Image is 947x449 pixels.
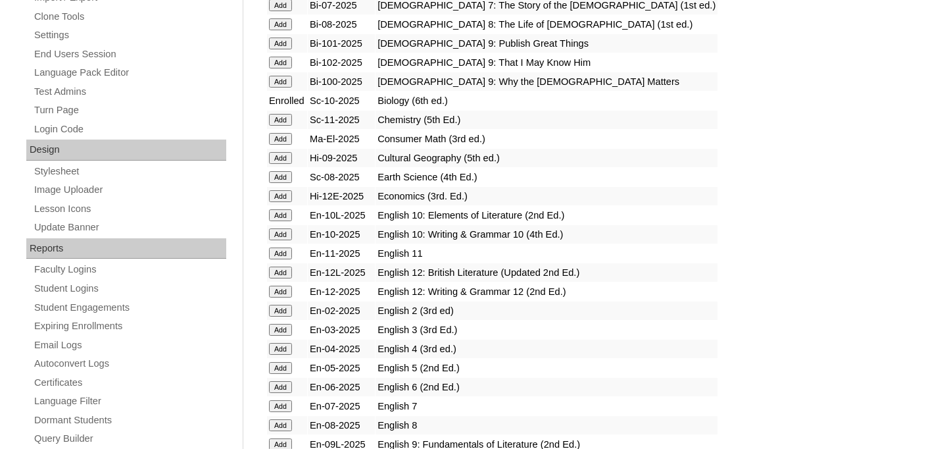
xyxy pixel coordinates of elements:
[269,419,292,431] input: Add
[33,280,226,297] a: Student Logins
[33,201,226,217] a: Lesson Icons
[33,84,226,100] a: Test Admins
[376,168,717,186] td: Earth Science (4th Ed.)
[33,219,226,236] a: Update Banner
[308,92,375,110] td: Sc-10-2025
[269,209,292,221] input: Add
[308,416,375,435] td: En-08-2025
[308,397,375,415] td: En-07-2025
[376,359,717,377] td: English 5 (2nd Ed.)
[308,321,375,339] td: En-03-2025
[376,244,717,263] td: English 11
[308,168,375,186] td: Sc-08-2025
[308,111,375,129] td: Sc-11-2025
[269,381,292,393] input: Add
[376,72,717,91] td: [DEMOGRAPHIC_DATA] 9: Why the [DEMOGRAPHIC_DATA] Matters
[308,359,375,377] td: En-05-2025
[33,121,226,138] a: Login Code
[308,244,375,263] td: En-11-2025
[308,187,375,205] td: Hi-12E-2025
[376,206,717,224] td: English 10: Elements of Literature (2nd Ed.)
[269,400,292,412] input: Add
[308,378,375,396] td: En-06-2025
[33,375,226,391] a: Certificates
[376,282,717,301] td: English 12: Writing & Grammar 12 (2nd Ed.)
[269,286,292,298] input: Add
[267,92,307,110] td: Enrolled
[376,149,717,167] td: Cultural Geography (5th ed.)
[308,282,375,301] td: En-12-2025
[33,46,226,63] a: End Users Session
[269,171,292,183] input: Add
[269,114,292,126] input: Add
[33,412,226,429] a: Dormant Students
[26,140,226,161] div: Design
[308,149,375,167] td: Hi-09-2025
[33,27,226,43] a: Settings
[376,340,717,358] td: English 4 (3rd ed.)
[33,393,226,409] a: Language Filter
[308,130,375,148] td: Ma-El-2025
[269,190,292,202] input: Add
[308,72,375,91] td: Bi-100-2025
[269,57,292,68] input: Add
[269,362,292,374] input: Add
[269,38,292,49] input: Add
[33,163,226,180] a: Stylesheet
[376,225,717,244] td: English 10: Writing & Grammar 10 (4th Ed.)
[376,130,717,148] td: Consumer Math (3rd ed.)
[376,263,717,282] td: English 12: British Literature (Updated 2nd Ed.)
[33,318,226,334] a: Expiring Enrollments
[33,65,226,81] a: Language Pack Editor
[376,302,717,320] td: English 2 (3rd ed)
[376,15,717,34] td: [DEMOGRAPHIC_DATA] 8: The Life of [DEMOGRAPHIC_DATA] (1st ed.)
[33,431,226,447] a: Query Builder
[33,182,226,198] a: Image Uploader
[33,356,226,372] a: Autoconvert Logs
[269,248,292,259] input: Add
[308,225,375,244] td: En-10-2025
[269,267,292,278] input: Add
[376,397,717,415] td: English 7
[308,15,375,34] td: Bi-08-2025
[308,302,375,320] td: En-02-2025
[376,111,717,129] td: Chemistry (5th Ed.)
[269,305,292,317] input: Add
[376,34,717,53] td: [DEMOGRAPHIC_DATA] 9: Publish Great Things
[269,18,292,30] input: Add
[269,228,292,240] input: Add
[308,206,375,224] td: En-10L-2025
[376,378,717,396] td: English 6 (2nd Ed.)
[269,324,292,336] input: Add
[33,261,226,278] a: Faculty Logins
[376,321,717,339] td: English 3 (3rd Ed.)
[308,340,375,358] td: En-04-2025
[33,9,226,25] a: Clone Tools
[376,187,717,205] td: Economics (3rd. Ed.)
[33,102,226,119] a: Turn Page
[308,263,375,282] td: En-12L-2025
[269,152,292,164] input: Add
[376,92,717,110] td: Biology (6th ed.)
[269,343,292,355] input: Add
[376,416,717,435] td: English 8
[308,34,375,53] td: Bi-101-2025
[269,76,292,88] input: Add
[269,133,292,145] input: Add
[308,53,375,72] td: Bi-102-2025
[26,238,226,259] div: Reports
[33,337,226,354] a: Email Logs
[33,300,226,316] a: Student Engagements
[376,53,717,72] td: [DEMOGRAPHIC_DATA] 9: That I May Know Him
